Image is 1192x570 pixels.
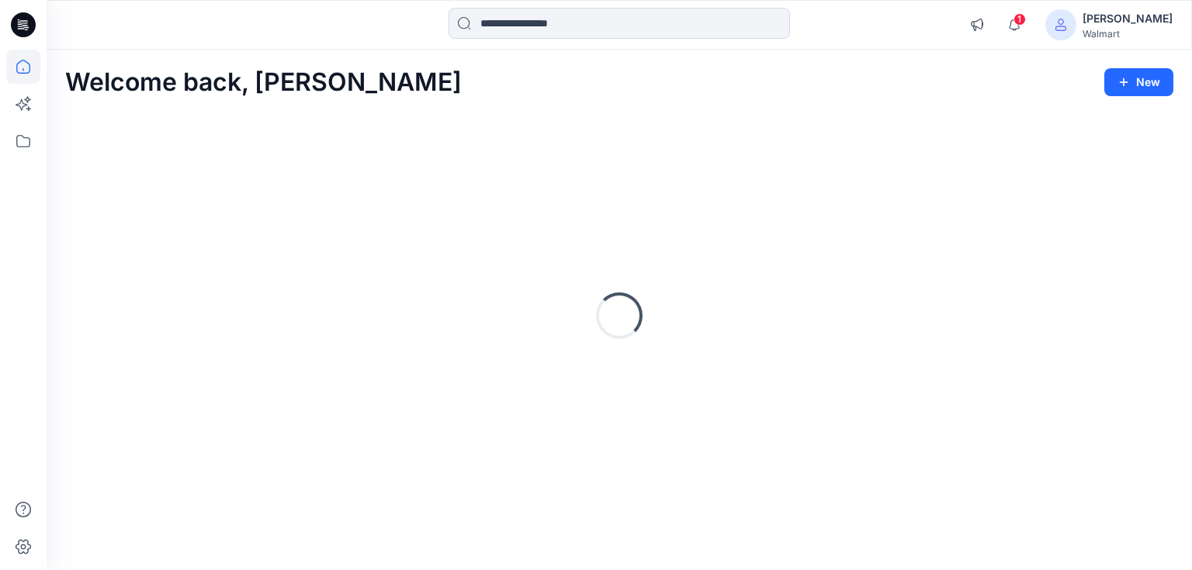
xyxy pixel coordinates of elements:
div: [PERSON_NAME] [1083,9,1173,28]
button: New [1104,68,1173,96]
div: Walmart [1083,28,1173,40]
h2: Welcome back, [PERSON_NAME] [65,68,462,97]
span: 1 [1014,13,1026,26]
svg: avatar [1055,19,1067,31]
